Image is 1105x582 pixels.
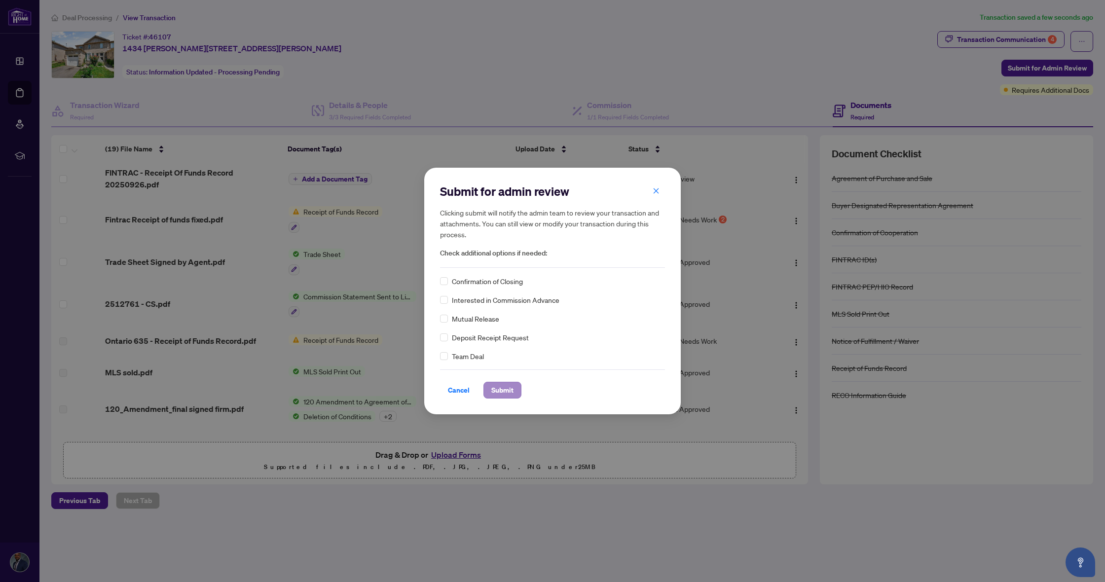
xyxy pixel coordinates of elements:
[653,187,660,194] span: close
[440,248,665,259] span: Check additional options if needed:
[452,276,523,287] span: Confirmation of Closing
[448,382,470,398] span: Cancel
[440,183,665,199] h2: Submit for admin review
[452,294,559,305] span: Interested in Commission Advance
[491,382,514,398] span: Submit
[440,207,665,240] h5: Clicking submit will notify the admin team to review your transaction and attachments. You can st...
[483,382,521,399] button: Submit
[440,382,478,399] button: Cancel
[452,313,499,324] span: Mutual Release
[452,351,484,362] span: Team Deal
[1066,547,1095,577] button: Open asap
[452,332,529,343] span: Deposit Receipt Request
